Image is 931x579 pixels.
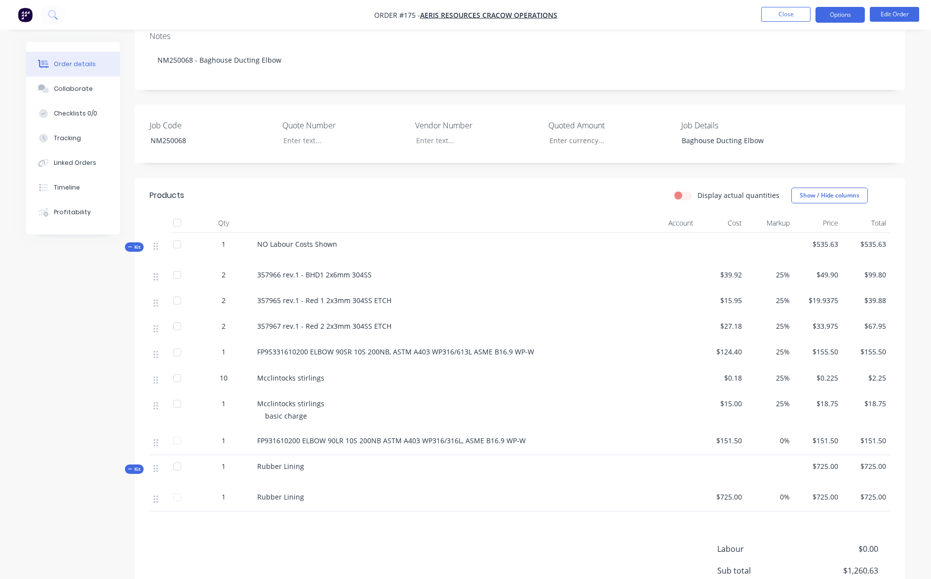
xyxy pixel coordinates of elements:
button: Collaborate [26,77,120,101]
span: $725.00 [701,492,742,502]
span: 357965 rev.1 - Red 1 2x3mm 304SS ETCH [257,296,391,305]
span: 1 [222,435,226,446]
span: $18.75 [798,398,838,409]
span: $0.00 [805,543,878,555]
span: 1 [222,347,226,357]
span: $18.75 [846,398,887,409]
button: Checklists 0/0 [26,101,120,126]
label: Job Code [150,119,273,131]
span: FP9S331610200 ELBOW 90SR 10S 200NB, ASTM A403 WP316/613L ASME B16.9 WP-W [257,347,534,356]
div: Notes [150,32,890,41]
span: $0.225 [798,373,838,383]
div: Markup [746,213,794,233]
span: $151.50 [798,435,838,446]
span: 25% [750,270,790,280]
button: Close [761,7,811,22]
button: Edit Order [870,7,919,22]
span: 357966 rev.1 - BHD1 2x6mm 304SS [257,270,372,279]
button: Order details [26,52,120,77]
button: Options [815,7,865,23]
span: $27.18 [701,321,742,331]
span: Rubber Lining [257,462,304,471]
img: Factory [18,7,33,22]
span: Sub total [717,565,805,577]
label: Quoted Amount [548,119,672,131]
button: Profitability [26,200,120,225]
span: Rubber Lining [257,492,304,502]
div: Profitability [54,208,91,217]
span: $67.95 [846,321,887,331]
div: Order details [54,60,96,69]
div: Tracking [54,134,81,143]
span: $33.975 [798,321,838,331]
div: Kit [125,242,144,252]
div: Products [150,190,184,201]
span: 25% [750,373,790,383]
label: Vendor Number [415,119,539,131]
span: $39.88 [846,295,887,306]
div: NM250068 - Baghouse Ducting Elbow [150,45,890,75]
div: Cost [698,213,746,233]
span: $725.00 [798,492,838,502]
div: Qty [194,213,253,233]
span: $99.80 [846,270,887,280]
span: 10 [220,373,228,383]
div: NM250068 [143,133,266,148]
div: Linked Orders [54,158,96,167]
div: Total [842,213,891,233]
span: 25% [750,398,790,409]
span: 25% [750,321,790,331]
span: $1,260.63 [805,565,878,577]
span: Labour [717,543,805,555]
span: $535.63 [798,239,838,249]
span: Order #175 - [374,10,420,20]
label: Display actual quantities [698,190,779,200]
div: Checklists 0/0 [54,109,97,118]
span: 0% [750,435,790,446]
span: $725.00 [846,492,887,502]
span: $725.00 [798,461,838,471]
span: $155.50 [846,347,887,357]
label: Quote Number [282,119,406,131]
span: $19.9375 [798,295,838,306]
span: $15.00 [701,398,742,409]
span: 1 [222,461,226,471]
span: 0% [750,492,790,502]
div: Baghouse Ducting Elbow [674,133,797,148]
span: $151.50 [846,435,887,446]
span: NO Labour Costs Shown [257,239,337,249]
span: 25% [750,295,790,306]
a: Aeris Resources Cracow Operations [420,10,557,20]
div: Collaborate [54,84,93,93]
span: 25% [750,347,790,357]
span: $2.25 [846,373,887,383]
div: Account [599,213,698,233]
button: Linked Orders [26,151,120,175]
span: 2 [222,295,226,306]
span: 1 [222,492,226,502]
span: $49.90 [798,270,838,280]
label: Job Details [681,119,805,131]
span: 1 [222,398,226,409]
span: $15.95 [701,295,742,306]
span: Kit [128,465,141,473]
span: Kit [128,243,141,251]
span: Mcclintocks stirlings [257,373,324,383]
button: Timeline [26,175,120,200]
button: Tracking [26,126,120,151]
span: 1 [222,239,226,249]
span: basic charge [265,411,307,421]
span: 2 [222,321,226,331]
div: Price [794,213,842,233]
button: Show / Hide columns [791,188,868,203]
span: FP931610200 ELBOW 90LR 10S 200NB ASTM A403 WP316/316L, ASME B16.9 WP-W [257,436,526,445]
span: $39.92 [701,270,742,280]
div: Kit [125,464,144,474]
span: 357967 rev.1 - Red 2 2x3mm 304SS ETCH [257,321,391,331]
span: $725.00 [846,461,887,471]
span: Mcclintocks stirlings [257,399,324,408]
div: Timeline [54,183,80,192]
span: $151.50 [701,435,742,446]
span: $0.18 [701,373,742,383]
